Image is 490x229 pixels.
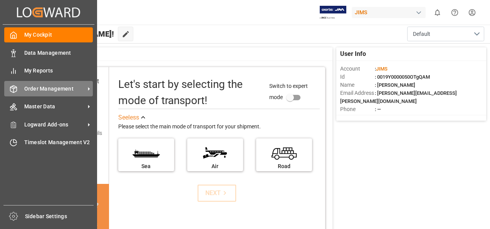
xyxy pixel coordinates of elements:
div: Road [260,162,308,170]
img: Exertis%20JAM%20-%20Email%20Logo.jpg_1722504956.jpg [320,6,346,19]
span: Order Management [24,85,85,93]
button: JIMS [352,5,429,20]
span: User Info [340,49,366,59]
div: Air [191,162,239,170]
span: Master Data [24,103,85,111]
span: Switch to expert mode [269,83,308,100]
span: Default [413,30,430,38]
span: My Reports [24,67,93,75]
div: Let's start by selecting the mode of transport! [118,76,262,109]
a: My Cockpit [4,27,93,42]
span: Data Management [24,49,93,57]
span: Account Type [340,113,375,121]
span: Sidebar Settings [25,212,94,221]
span: : [PERSON_NAME][EMAIL_ADDRESS][PERSON_NAME][DOMAIN_NAME] [340,90,457,104]
span: Name [340,81,375,89]
span: Timeslot Management V2 [24,138,93,146]
span: : [PERSON_NAME] [375,82,415,88]
span: Id [340,73,375,81]
div: JIMS [352,7,426,18]
span: : [375,66,388,72]
button: NEXT [198,185,236,202]
span: : 0019Y0000050OTgQAM [375,74,430,80]
span: : — [375,106,381,112]
a: Data Management [4,45,93,60]
a: Timeslot Management V2 [4,135,93,150]
span: Email Address [340,89,375,97]
button: Help Center [446,4,463,21]
span: JIMS [376,66,388,72]
span: My Cockpit [24,31,93,39]
span: : Shipper [375,114,394,120]
span: Logward Add-ons [24,121,85,129]
a: My Reports [4,63,93,78]
div: Add shipping details [54,129,102,137]
div: Please select the main mode of transport for your shipment. [118,122,320,131]
div: NEXT [205,189,229,198]
span: Phone [340,105,375,113]
div: See less [118,113,139,122]
button: show 0 new notifications [429,4,446,21]
div: Sea [122,162,170,170]
span: Account [340,65,375,73]
button: open menu [407,27,484,41]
